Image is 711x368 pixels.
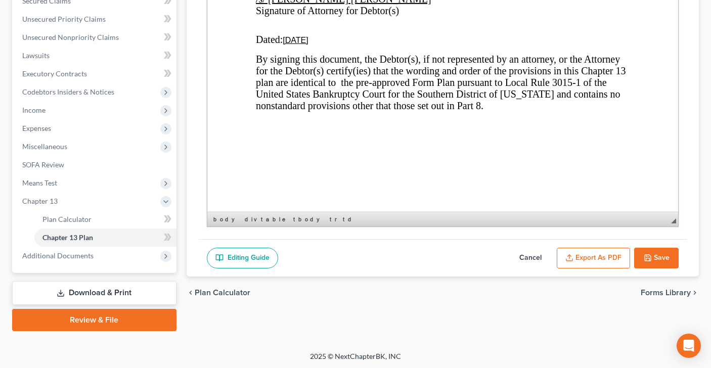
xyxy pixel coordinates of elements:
[22,15,106,23] span: Unsecured Priority Claims
[34,228,176,247] a: Chapter 13 Plan
[42,215,92,223] span: Plan Calculator
[22,51,50,60] span: Lawsuits
[14,47,176,65] a: Lawsuits
[14,65,176,83] a: Executory Contracts
[22,197,58,205] span: Chapter 13
[341,214,357,224] a: td element
[671,218,676,223] span: Resize
[22,178,57,187] span: Means Test
[187,289,250,297] button: chevron_left Plan Calculator
[22,142,67,151] span: Miscellaneous
[195,289,250,297] span: Plan Calculator
[557,248,630,269] button: Export as PDF
[634,248,679,269] button: Save
[641,289,691,297] span: Forms Library
[22,69,87,78] span: Executory Contracts
[641,289,699,297] button: Forms Library chevron_right
[34,210,176,228] a: Plan Calculator
[207,248,278,269] a: Editing Guide
[14,10,176,28] a: Unsecured Priority Claims
[12,309,176,331] a: Review & File
[187,289,195,297] i: chevron_left
[22,33,119,41] span: Unsecured Nonpriority Claims
[211,214,242,224] a: body element
[243,214,258,224] a: div element
[508,248,553,269] button: Cancel
[42,233,93,242] span: Chapter 13 Plan
[14,156,176,174] a: SOFA Review
[22,106,46,114] span: Income
[22,160,64,169] span: SOFA Review
[259,214,290,224] a: table element
[328,214,340,224] a: tr element
[22,251,94,260] span: Additional Documents
[12,281,176,305] a: Download & Print
[22,87,114,96] span: Codebtors Insiders & Notices
[677,334,701,358] div: Open Intercom Messenger
[691,289,699,297] i: chevron_right
[291,214,327,224] a: tbody element
[22,124,51,132] span: Expenses
[14,28,176,47] a: Unsecured Nonpriority Claims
